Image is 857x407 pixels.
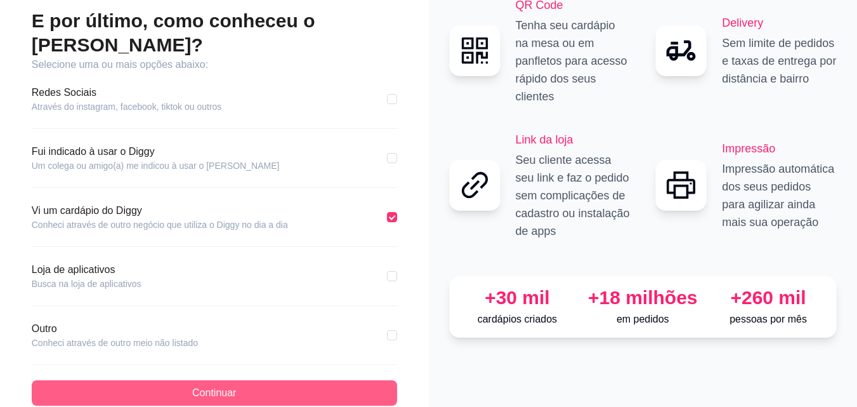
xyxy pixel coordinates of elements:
[460,312,575,327] p: cardápios criados
[32,144,280,159] article: Fui indicado à usar o Diggy
[516,131,631,149] h2: Link da loja
[32,100,222,113] article: Através do instagram, facebook, tiktok ou outros
[32,277,141,290] article: Busca na loja de aplicativos
[585,286,700,309] div: +18 milhões
[722,14,837,32] h2: Delivery
[192,385,236,401] span: Continuar
[32,321,198,337] article: Outro
[32,85,222,100] article: Redes Sociais
[32,380,397,406] button: Continuar
[722,140,837,157] h2: Impressão
[32,203,288,218] article: Vi um cardápio do Diggy
[710,312,826,327] p: pessoas por mês
[460,286,575,309] div: +30 mil
[710,286,826,309] div: +260 mil
[516,17,631,105] p: Tenha seu cardápio na mesa ou em panfletos para acesso rápido dos seus clientes
[32,57,397,72] article: Selecione uma ou mais opções abaixo:
[32,159,280,172] article: Um colega ou amigo(a) me indicou à usar o [PERSON_NAME]
[722,160,837,231] p: Impressão automática dos seus pedidos para agilizar ainda mais sua operação
[722,34,837,88] p: Sem limite de pedidos e taxas de entrega por distância e bairro
[32,9,397,57] h2: E por último, como conheceu o [PERSON_NAME]?
[32,337,198,349] article: Conheci através de outro meio não listado
[32,262,141,277] article: Loja de aplicativos
[516,151,631,240] p: Seu cliente acessa seu link e faz o pedido sem complicações de cadastro ou instalação de apps
[585,312,700,327] p: em pedidos
[32,218,288,231] article: Conheci através de outro negócio que utiliza o Diggy no dia a dia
